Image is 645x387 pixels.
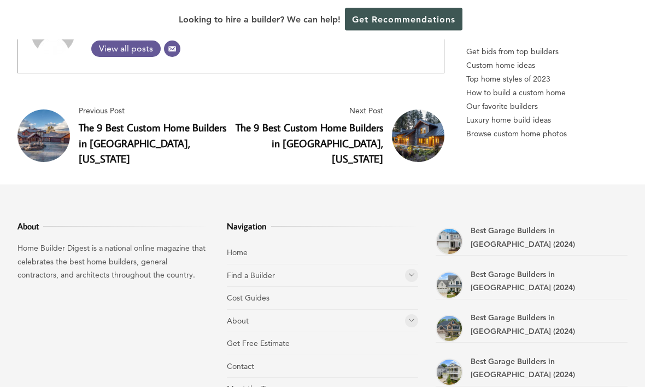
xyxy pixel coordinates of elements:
[79,121,226,166] a: The 9 Best Custom Home Builders in [GEOGRAPHIC_DATA], [US_STATE]
[227,220,419,233] h3: Navigation
[164,41,180,57] a: Email
[227,271,275,281] a: Find a Builder
[466,86,628,100] a: How to build a custom home
[466,114,628,128] a: Luxury home build ideas
[17,220,209,233] h3: About
[227,248,248,258] a: Home
[436,228,463,256] a: Best Garage Builders in Brevard (2024)
[227,362,254,372] a: Contact
[236,105,384,118] span: Next Post
[436,272,463,299] a: Best Garage Builders in Black Mountain (2024)
[79,105,227,118] span: Previous Post
[466,45,628,59] p: Get bids from top builders
[227,316,249,326] a: About
[345,8,462,31] a: Get Recommendations
[466,59,628,73] a: Custom home ideas
[17,242,209,282] p: Home Builder Digest is a national online magazine that celebrates the best home builders, general...
[466,100,628,114] a: Our favorite builders
[227,293,269,303] a: Cost Guides
[91,44,161,54] span: View all posts
[471,226,575,250] a: Best Garage Builders in [GEOGRAPHIC_DATA] (2024)
[466,73,628,86] a: Top home styles of 2023
[227,339,290,349] a: Get Free Estimate
[466,128,628,141] a: Browse custom home photos
[435,308,632,374] iframe: Drift Widget Chat Controller
[471,270,575,293] a: Best Garage Builders in [GEOGRAPHIC_DATA] (2024)
[91,41,161,57] a: View all posts
[236,121,383,166] a: The 9 Best Custom Home Builders in [GEOGRAPHIC_DATA], [US_STATE]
